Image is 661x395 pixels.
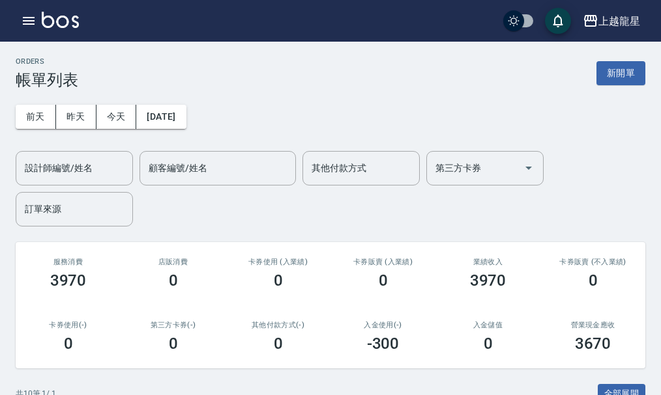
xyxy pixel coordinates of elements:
button: 昨天 [56,105,96,129]
button: 上越龍星 [578,8,645,34]
h2: 入金儲值 [451,321,525,329]
button: 今天 [96,105,137,129]
h3: 0 [274,271,283,290]
h3: 3670 [575,334,611,353]
button: [DATE] [136,105,186,129]
h3: 3970 [470,271,507,290]
h3: 0 [169,271,178,290]
button: Open [518,157,539,178]
h3: 0 [274,334,283,353]
h3: 0 [379,271,388,290]
h2: 其他付款方式(-) [241,321,315,329]
h2: ORDERS [16,57,78,66]
h2: 業績收入 [451,258,525,266]
a: 新開單 [596,66,645,79]
button: save [545,8,571,34]
h3: 0 [64,334,73,353]
img: Logo [42,12,79,28]
h3: 服務消費 [31,258,105,266]
h2: 營業現金應收 [556,321,630,329]
h3: -300 [367,334,400,353]
h3: 0 [169,334,178,353]
h2: 入金使用(-) [346,321,420,329]
h2: 店販消費 [136,258,210,266]
h2: 卡券使用(-) [31,321,105,329]
h3: 0 [589,271,598,290]
button: 新開單 [596,61,645,85]
h2: 卡券使用 (入業績) [241,258,315,266]
div: 上越龍星 [598,13,640,29]
h3: 3970 [50,271,87,290]
button: 前天 [16,105,56,129]
h2: 卡券販賣 (不入業績) [556,258,630,266]
h2: 第三方卡券(-) [136,321,210,329]
h2: 卡券販賣 (入業績) [346,258,420,266]
h3: 帳單列表 [16,71,78,89]
h3: 0 [484,334,493,353]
